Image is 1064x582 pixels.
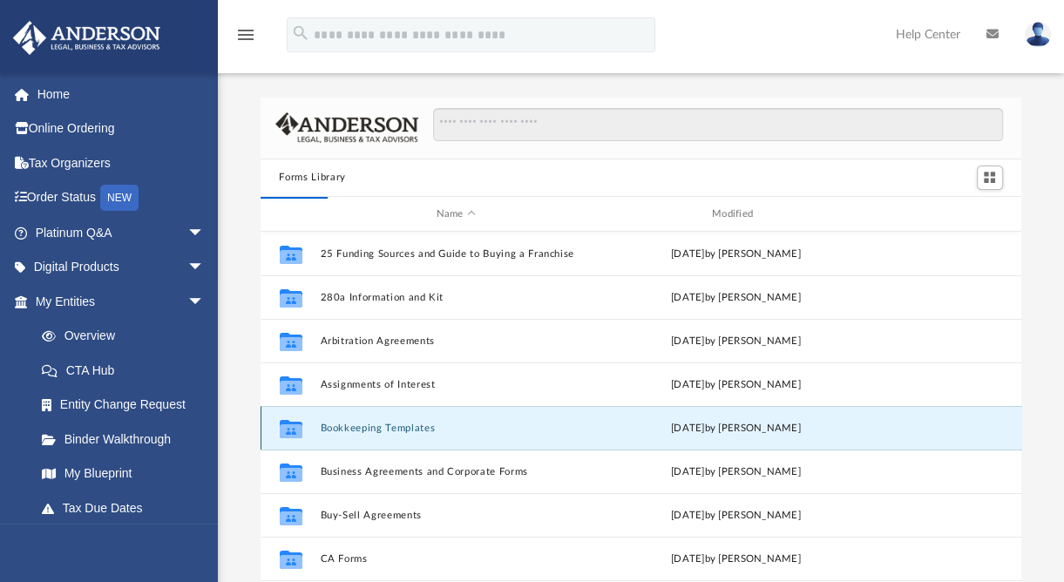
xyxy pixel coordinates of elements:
input: Search files and folders [433,108,1002,141]
a: Home [12,77,231,112]
div: [DATE] by [PERSON_NAME] [600,552,871,567]
div: Modified [599,206,871,222]
button: CA Forms [320,553,592,565]
button: Buy-Sell Agreements [320,510,592,521]
a: My Entitiesarrow_drop_down [12,284,231,319]
a: Digital Productsarrow_drop_down [12,250,231,285]
span: arrow_drop_down [187,250,222,286]
button: Arbitration Agreements [320,335,592,347]
a: menu [235,33,256,45]
span: arrow_drop_down [187,284,222,320]
div: [DATE] by [PERSON_NAME] [600,464,871,480]
div: id [879,206,1001,222]
div: [DATE] by [PERSON_NAME] [600,421,871,436]
button: 25 Funding Sources and Guide to Buying a Franchise [320,248,592,260]
div: [DATE] by [PERSON_NAME] [600,377,871,393]
button: Switch to Grid View [977,166,1003,190]
a: Online Ordering [12,112,231,146]
a: Binder Walkthrough [24,422,231,457]
div: id [268,206,311,222]
a: Tax Due Dates [24,491,231,525]
a: Entity Change Request [24,388,231,423]
a: My Blueprint [24,457,222,491]
div: [DATE] by [PERSON_NAME] [600,508,871,524]
button: Business Agreements and Corporate Forms [320,466,592,477]
a: CTA Hub [24,353,231,388]
button: 280a Information and Kit [320,292,592,303]
div: [DATE] by [PERSON_NAME] [600,247,871,262]
a: Platinum Q&Aarrow_drop_down [12,215,231,250]
div: Name [319,206,592,222]
i: search [291,24,310,43]
span: arrow_drop_down [187,215,222,251]
button: Bookkeeping Templates [320,423,592,434]
div: NEW [100,185,139,211]
a: Order StatusNEW [12,180,231,216]
i: menu [235,24,256,45]
div: [DATE] by [PERSON_NAME] [600,334,871,349]
div: [DATE] by [PERSON_NAME] [600,290,871,306]
button: Assignments of Interest [320,379,592,390]
img: Anderson Advisors Platinum Portal [8,21,166,55]
a: Tax Organizers [12,145,231,180]
button: Forms Library [279,170,345,186]
img: User Pic [1025,22,1051,47]
a: Overview [24,319,231,354]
